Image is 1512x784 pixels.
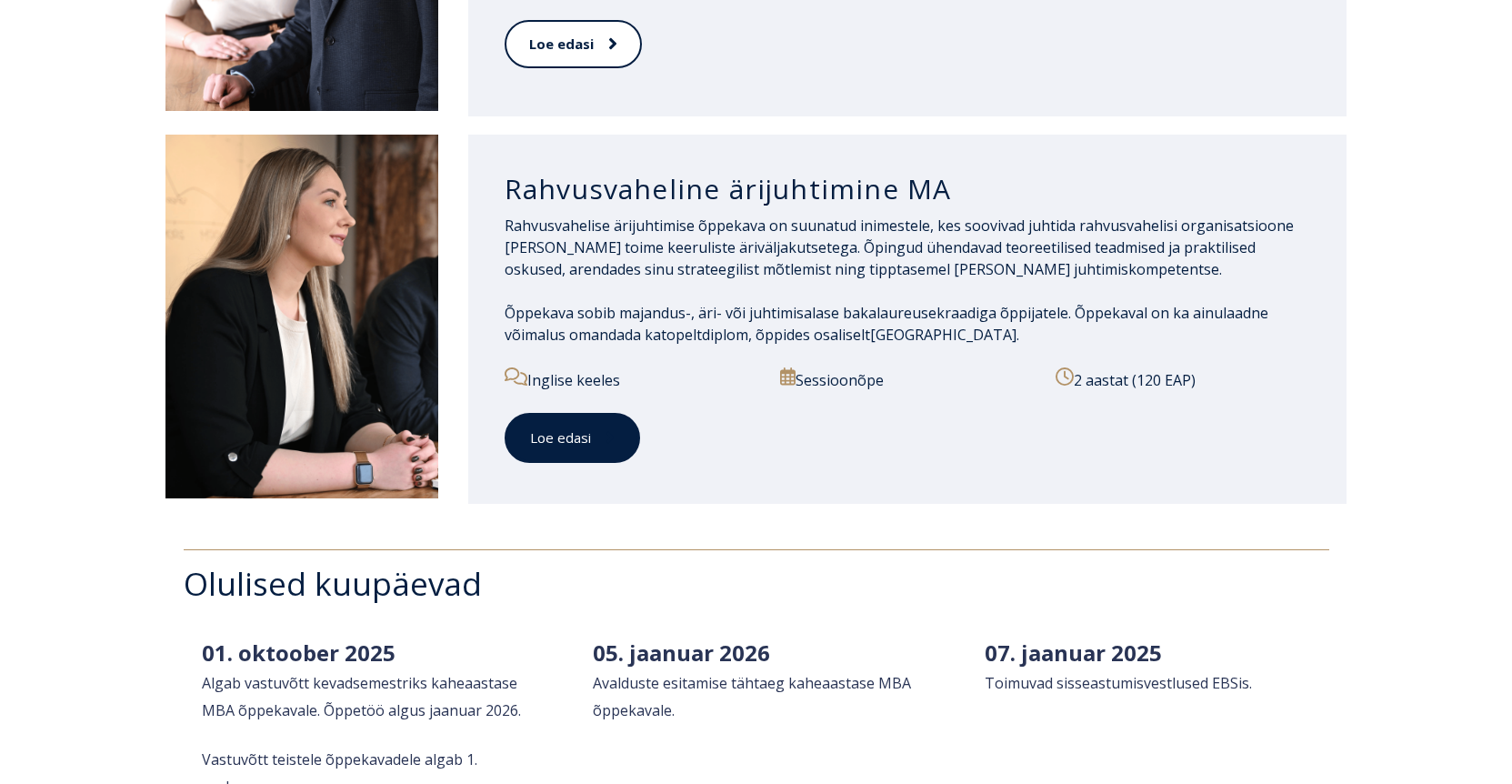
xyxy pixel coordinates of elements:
span: Olulised kuupäevad [184,562,482,605]
span: Rahvusvahelise ärijuhtimise õppekava on suunatud inimestele, kes soovivad juhtida rahvusvahelisi ... [505,216,1294,279]
span: 07. jaanuar 2025 [985,638,1162,668]
span: o [995,673,1004,693]
p: 2 aastat (120 EAP) [1056,367,1310,391]
h3: Rahvusvaheline ärijuhtimine MA [505,172,1311,206]
span: Algab vastuvõtt kevadsemestriks kaheaastase MBA õppekavale. Õppetöö algus jaanuar 2026. [202,673,521,720]
span: [GEOGRAPHIC_DATA] [870,325,1016,345]
span: 01. oktoober 2025 [202,638,396,668]
span: Õppekaval on ka ainulaadne võimalus omandada ka [505,303,1268,345]
span: Avalduste esitamise tähtaeg kaheaastase MBA õppekavale. [593,673,911,720]
span: topeltdiplom [661,325,748,345]
span: i [1004,673,1007,693]
img: DSC_1907 [165,135,438,498]
p: Sessioonõpe [780,367,1035,391]
span: 05. jaanuar 2026 [593,638,770,668]
a: Loe edasi [505,20,642,68]
span: . [1016,325,1019,345]
span: , õppides osaliselt [748,325,870,345]
span: muvad sisseastumisvestlused EBSis. [1007,673,1252,693]
span: Õppekava sobib majandus-, äri- või juhtimisalase bakalaureusekraadiga õppijatele. [505,303,1071,323]
a: Loe edasi [505,413,640,463]
span: T [985,673,995,693]
p: Inglise keeles [505,367,759,391]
